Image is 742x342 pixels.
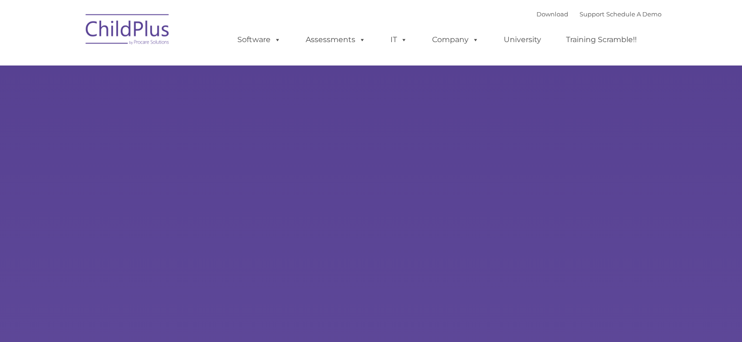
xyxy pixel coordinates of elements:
a: University [494,30,551,49]
a: Download [536,10,568,18]
img: ChildPlus by Procare Solutions [81,7,175,54]
a: Company [423,30,488,49]
font: | [536,10,661,18]
a: Assessments [296,30,375,49]
a: Support [580,10,604,18]
a: Schedule A Demo [606,10,661,18]
a: Training Scramble!! [557,30,646,49]
a: Software [228,30,290,49]
a: IT [381,30,417,49]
